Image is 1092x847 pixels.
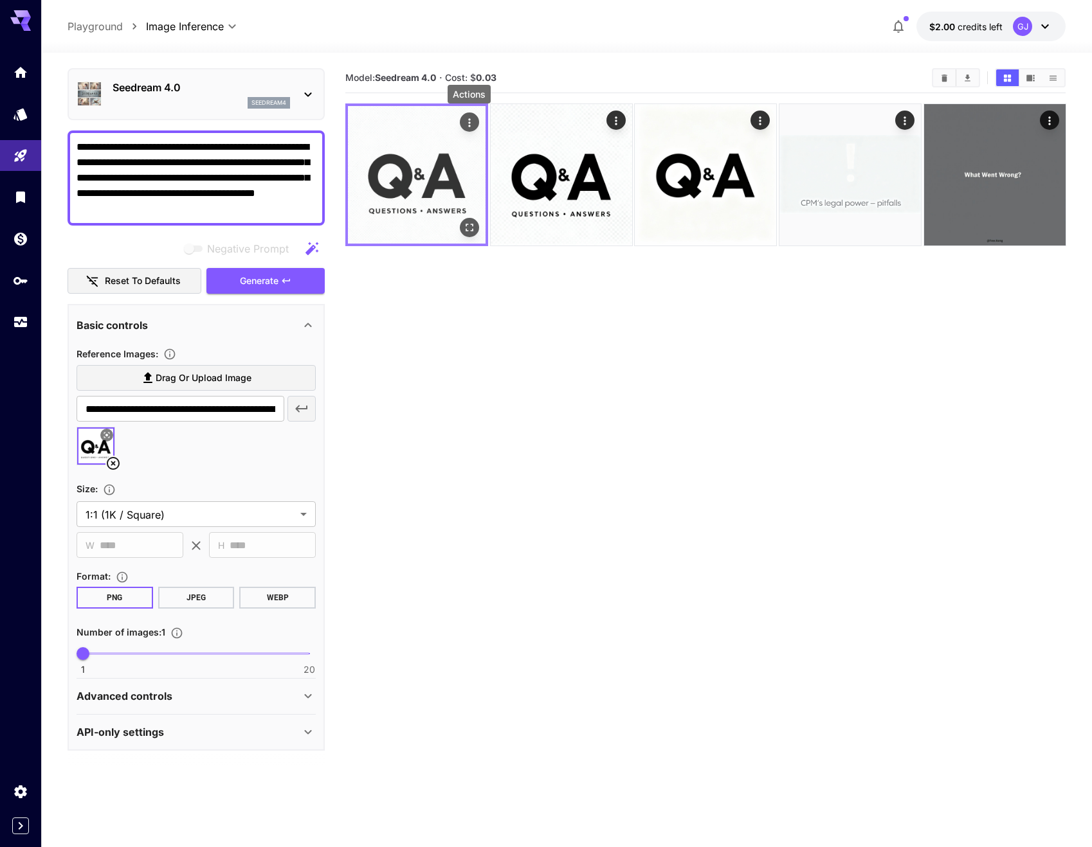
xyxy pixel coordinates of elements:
[113,80,290,95] p: Seedream 4.0
[1013,17,1032,36] div: GJ
[68,19,146,34] nav: breadcrumb
[932,68,980,87] div: Clear AllDownload All
[156,370,251,386] span: Drag or upload image
[751,111,770,130] div: Actions
[77,75,316,114] div: Seedream 4.0seedream4
[218,538,224,553] span: H
[239,587,316,609] button: WEBP
[158,587,235,609] button: JPEG
[207,241,289,256] span: Negative Prompt
[68,268,201,294] button: Reset to defaults
[895,111,914,130] div: Actions
[375,72,436,83] b: Seedream 4.0
[77,317,148,333] p: Basic controls
[929,21,958,32] span: $2.00
[924,104,1066,245] img: 2Q==
[77,483,98,494] span: Size :
[13,314,28,330] div: Usage
[606,111,625,130] div: Actions
[86,538,95,553] span: W
[491,104,632,245] img: Z
[445,72,496,83] span: Cost: $
[111,571,134,584] button: Choose the file format for the output image.
[251,98,286,107] p: seedream4
[68,19,123,34] a: Playground
[13,272,28,289] div: API Keys
[77,587,153,609] button: PNG
[459,112,478,132] div: Actions
[77,717,316,747] div: API-only settings
[98,483,121,496] button: Adjust the dimensions of the generated image by specifying its width and height in pixels, or sel...
[304,663,315,676] span: 20
[12,817,29,834] button: Expand sidebar
[77,348,158,359] span: Reference Images :
[77,688,172,704] p: Advanced controls
[77,681,316,711] div: Advanced controls
[779,104,921,245] img: vbRpiVKM7QYAAAAASUVORK5CYII=
[181,240,299,256] span: Negative prompts are not compatible with the selected model.
[958,21,1003,32] span: credits left
[345,72,436,83] span: Model:
[77,571,111,582] span: Format :
[13,106,28,122] div: Models
[956,69,979,86] button: Download All
[77,310,316,341] div: Basic controls
[1042,69,1064,86] button: Show media in list view
[240,273,278,289] span: Generate
[13,783,28,799] div: Settings
[1019,69,1042,86] button: Show media in video view
[476,72,496,83] b: 0.03
[13,189,28,205] div: Library
[996,69,1019,86] button: Show media in grid view
[635,104,776,245] img: 2Q==
[459,218,478,237] div: Open in fullscreen
[13,231,28,247] div: Wallet
[933,69,956,86] button: Clear All
[1039,111,1059,130] div: Actions
[146,19,224,34] span: Image Inference
[13,64,28,80] div: Home
[13,148,28,164] div: Playground
[916,12,1066,41] button: $1.9962GJ
[158,348,181,361] button: Upload a reference image to guide the result. This is needed for Image-to-Image or Inpainting. Su...
[348,106,486,244] img: gAL0dKeW35EAAAAASUVORK5CYII=
[439,70,442,85] p: ·
[448,85,491,103] div: Actions
[81,663,85,676] span: 1
[929,20,1003,33] div: $1.9962
[77,724,164,740] p: API-only settings
[86,507,295,522] span: 1:1 (1K / Square)
[165,627,188,639] button: Specify how many images to generate in a single request. Each image generation will be charged se...
[206,268,325,294] button: Generate
[995,68,1066,87] div: Show media in grid viewShow media in video viewShow media in list view
[77,365,316,391] label: Drag or upload image
[77,627,165,637] span: Number of images : 1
